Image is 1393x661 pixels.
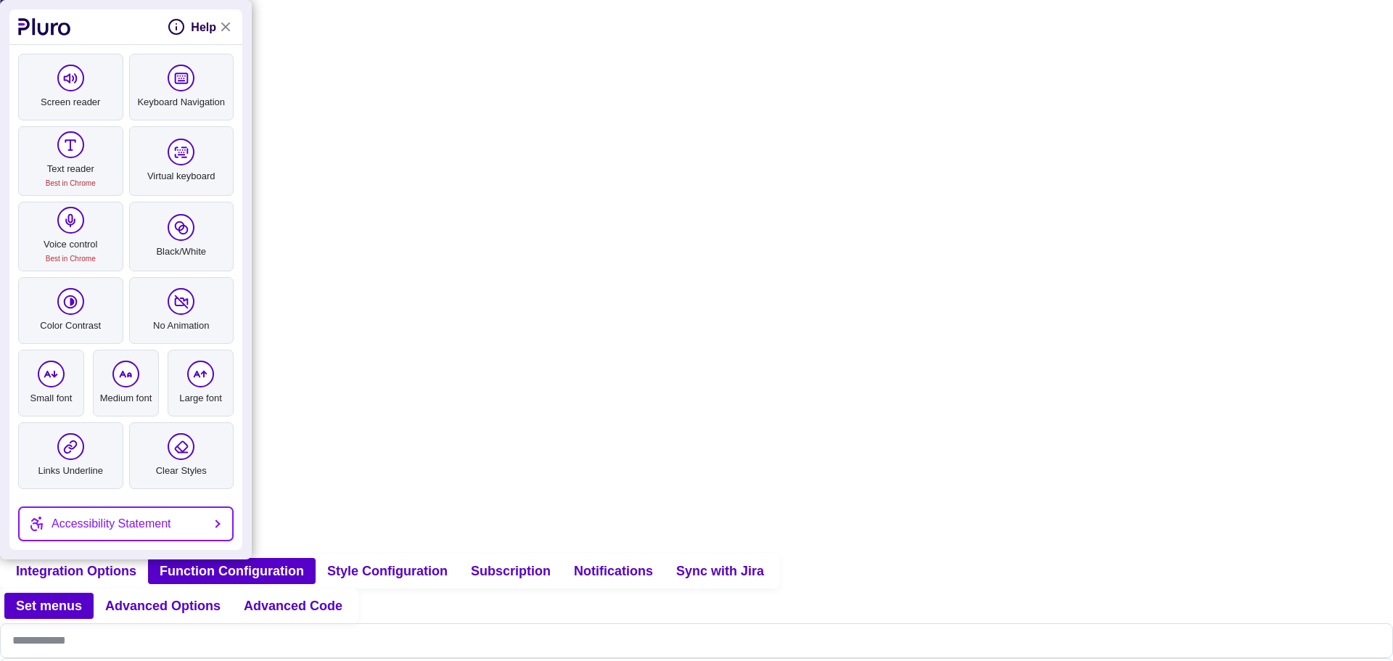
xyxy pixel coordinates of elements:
[244,597,342,615] span: Advanced Code
[20,95,121,110] span: Screen reader
[168,18,185,36] svg: Help
[168,350,234,416] label: Large font
[168,18,216,36] button: help on pluro Toolbar functionality
[665,558,776,584] button: Sync with Jira
[20,162,121,191] span: Text reader
[18,277,123,344] a: Color Contrast
[129,54,234,120] a: Keyboard Navigation
[93,350,159,416] label: Medium font
[170,391,231,406] span: Large font
[129,126,234,196] a: Virtual keyboard
[18,422,123,489] a: Links Underline
[129,422,234,489] a: Clear Styles
[20,319,121,333] span: Color Contrast
[20,391,82,406] span: Small font
[18,126,123,196] a: Text readerBest in Chrome
[20,176,121,191] span: Best in Chrome
[131,245,232,259] span: Black/White
[131,464,232,478] span: Clear Styles
[131,95,232,110] span: Keyboard Navigation
[216,18,234,36] a: Close Accessibility Tool
[18,18,71,36] a: to pluro website
[18,350,84,416] label: Small font
[574,562,653,580] span: Notifications
[471,562,551,580] span: Subscription
[18,202,123,271] a: Voice controlBest in Chrome
[95,391,157,406] span: Medium font
[459,558,562,584] button: Subscription
[316,558,459,584] button: Style Configuration
[20,464,121,478] span: Links Underline
[20,237,121,266] span: Voice control
[18,54,123,120] a: Screen reader
[20,252,121,266] span: Best in Chrome
[562,558,665,584] button: Notifications
[52,517,171,531] span: Accessibility Statement
[232,593,354,619] button: Advanced Code
[131,319,232,333] span: No Animation
[129,202,234,271] a: Black/White
[327,562,448,580] span: Style Configuration
[131,169,232,184] span: Virtual keyboard
[18,506,234,541] a: Accessibility Statement
[129,277,234,344] a: No Animation
[676,562,764,580] span: Sync with Jira
[18,350,234,416] ul: Font Size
